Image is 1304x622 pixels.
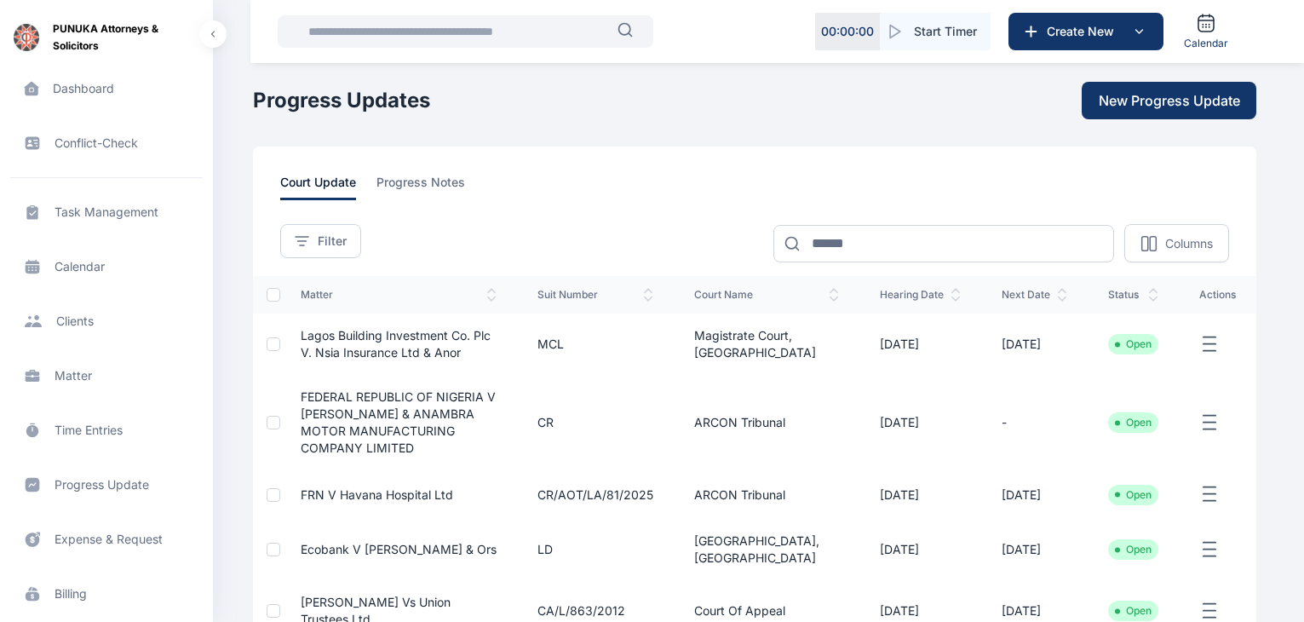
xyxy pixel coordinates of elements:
a: Calendar [1177,6,1235,57]
h1: Progress Updates [253,87,430,114]
a: matter [10,355,203,396]
button: Start Timer [880,13,991,50]
span: court update [280,174,356,200]
td: [DATE] [981,314,1088,375]
a: Ecobank v [PERSON_NAME] & Ors [301,542,497,556]
a: progress notes [376,174,485,200]
td: - [981,375,1088,470]
td: CR/AOT/LA/81/2025 [517,470,674,519]
span: New Progress Update [1099,90,1240,111]
a: task management [10,192,203,233]
td: Magistrate Court, [GEOGRAPHIC_DATA] [674,314,859,375]
li: Open [1115,488,1152,502]
td: [DATE] [859,470,981,519]
td: [DATE] [981,519,1088,580]
span: PUNUKA Attorneys & Solicitors [53,20,199,55]
span: next date [1002,288,1067,302]
td: [DATE] [859,314,981,375]
a: conflict-check [10,123,203,164]
a: FRN v Havana Hospital Ltd [301,487,453,502]
p: Columns [1165,235,1213,252]
td: CR [517,375,674,470]
a: dashboard [10,68,203,109]
a: clients [10,301,203,342]
span: status [1108,288,1158,302]
span: suit number [537,288,653,302]
p: 00 : 00 : 00 [821,23,874,40]
a: billing [10,573,203,614]
button: Filter [280,224,361,258]
span: court name [694,288,839,302]
a: FEDERAL REPUBLIC OF NIGERIA v [PERSON_NAME] & ANAMBRA MOTOR MANUFACTURING COMPANY LIMITED [301,389,496,455]
td: LD [517,519,674,580]
a: time entries [10,410,203,451]
td: [DATE] [859,375,981,470]
td: [DATE] [981,470,1088,519]
span: Calendar [1184,37,1228,50]
td: ARCON Tribunal [674,470,859,519]
span: Filter [318,233,347,250]
li: Open [1115,337,1152,351]
span: Create New [1040,23,1129,40]
a: progress update [10,464,203,505]
span: hearing date [880,288,961,302]
a: court update [280,174,376,200]
li: Open [1115,416,1152,429]
span: matter [301,288,497,302]
td: MCL [517,314,674,375]
button: New Progress Update [1082,82,1256,119]
li: Open [1115,604,1152,618]
button: Create New [1008,13,1163,50]
a: expense & request [10,519,203,560]
li: Open [1115,543,1152,556]
td: [DATE] [859,519,981,580]
button: Columns [1124,224,1229,262]
a: calendar [10,246,203,287]
td: ARCON Tribunal [674,375,859,470]
span: actions [1199,288,1236,302]
span: progress notes [376,174,465,200]
td: [GEOGRAPHIC_DATA], [GEOGRAPHIC_DATA] [674,519,859,580]
span: Start Timer [914,23,977,40]
a: Lagos Building Investment Co. Plc V. Nsia Insurance Ltd & Anor [301,328,491,360]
